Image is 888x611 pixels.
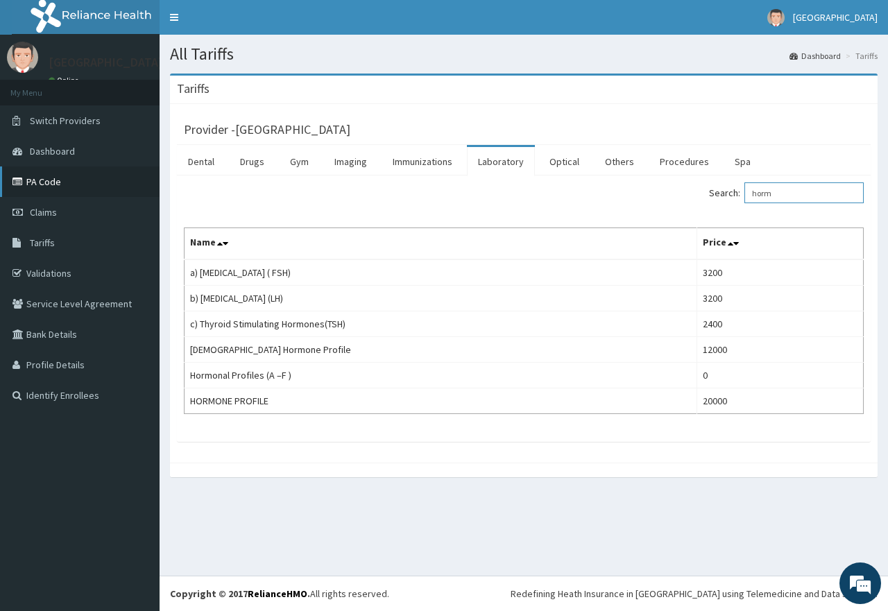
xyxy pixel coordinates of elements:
[26,69,56,104] img: d_794563401_company_1708531726252_794563401
[724,147,762,176] a: Spa
[7,42,38,73] img: User Image
[697,363,863,388] td: 0
[177,83,210,95] h3: Tariffs
[170,45,878,63] h1: All Tariffs
[185,311,697,337] td: c) Thyroid Stimulating Hormones(TSH)
[185,259,697,286] td: a) [MEDICAL_DATA] ( FSH)
[30,236,55,249] span: Tariffs
[709,182,864,203] label: Search:
[30,114,101,127] span: Switch Providers
[185,337,697,363] td: [DEMOGRAPHIC_DATA] Hormone Profile
[279,147,320,176] a: Gym
[697,337,863,363] td: 12000
[697,228,863,260] th: Price
[697,388,863,414] td: 20000
[185,286,697,311] td: b) [MEDICAL_DATA] (LH)
[7,379,264,427] textarea: Type your message and hit 'Enter'
[744,182,864,203] input: Search:
[72,78,233,96] div: Chat with us now
[767,9,785,26] img: User Image
[323,147,378,176] a: Imaging
[248,587,307,600] a: RelianceHMO
[467,147,535,176] a: Laboratory
[30,206,57,218] span: Claims
[789,50,841,62] a: Dashboard
[49,76,82,85] a: Online
[80,175,191,315] span: We're online!
[228,7,261,40] div: Minimize live chat window
[160,576,888,611] footer: All rights reserved.
[649,147,720,176] a: Procedures
[170,587,310,600] strong: Copyright © 2017 .
[697,286,863,311] td: 3200
[177,147,225,176] a: Dental
[842,50,878,62] li: Tariffs
[185,363,697,388] td: Hormonal Profiles (A –F )
[184,123,350,136] h3: Provider - [GEOGRAPHIC_DATA]
[594,147,645,176] a: Others
[538,147,590,176] a: Optical
[697,311,863,337] td: 2400
[185,228,697,260] th: Name
[511,587,878,601] div: Redefining Heath Insurance in [GEOGRAPHIC_DATA] using Telemedicine and Data Science!
[49,56,163,69] p: [GEOGRAPHIC_DATA]
[793,11,878,24] span: [GEOGRAPHIC_DATA]
[30,145,75,157] span: Dashboard
[229,147,275,176] a: Drugs
[185,388,697,414] td: HORMONE PROFILE
[697,259,863,286] td: 3200
[382,147,463,176] a: Immunizations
